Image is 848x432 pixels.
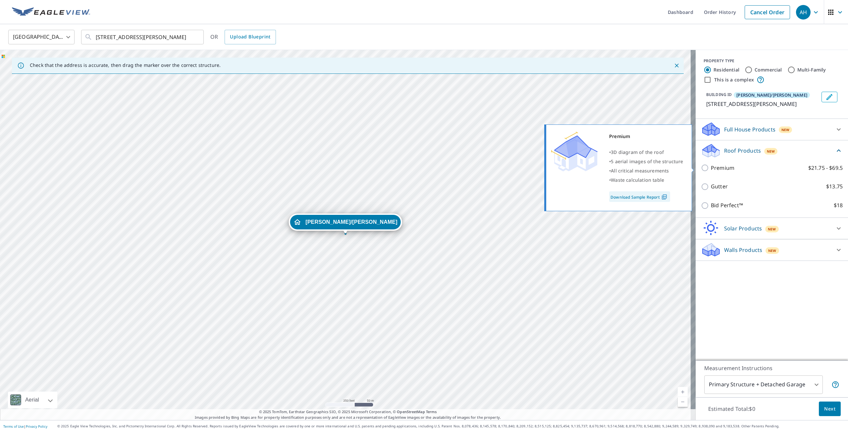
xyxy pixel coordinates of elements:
[210,30,276,44] div: OR
[745,5,790,19] a: Cancel Order
[724,224,762,232] p: Solar Products
[796,5,811,20] div: AH
[8,28,75,46] div: [GEOGRAPHIC_DATA]
[704,58,840,64] div: PROPERTY TYPE
[225,30,276,44] a: Upload Blueprint
[768,226,776,232] span: New
[736,92,807,98] span: [PERSON_NAME]/[PERSON_NAME]
[230,33,270,41] span: Upload Blueprint
[426,409,437,414] a: Terms
[12,7,90,17] img: EV Logo
[768,248,776,253] span: New
[724,246,762,254] p: Walls Products
[96,28,190,46] input: Search by address or latitude-longitude
[259,409,437,415] span: © 2025 TomTom, Earthstar Geographics SIO, © 2025 Microsoft Corporation, ©
[701,242,843,258] div: Walls ProductsNew
[678,397,688,407] a: Current Level 17, Zoom Out
[611,177,664,183] span: Waste calculation table
[701,220,843,236] div: Solar ProductsNew
[701,143,843,159] div: Roof ProductsNew
[781,127,790,132] span: New
[57,424,845,429] p: © 2025 Eagle View Technologies, Inc. and Pictometry International Corp. All Rights Reserved. Repo...
[704,364,839,372] p: Measurement Instructions
[714,67,739,73] label: Residential
[611,149,664,155] span: 3D diagram of the roof
[3,424,24,429] a: Terms of Use
[30,62,221,68] p: Check that the address is accurate, then drag the marker over the correct structure.
[714,76,754,83] label: This is a complex
[26,424,47,429] a: Privacy Policy
[609,191,670,202] a: Download Sample Report
[672,61,681,70] button: Close
[711,182,728,191] p: Gutter
[831,381,839,389] span: Your report will include the primary structure and a detached garage if one exists.
[397,409,425,414] a: OpenStreetMap
[3,424,47,428] p: |
[289,214,402,234] div: Dropped pin, building dean/amy carlson, Residential property, 23315 Lawson Ave Warren, MI 48089
[660,194,669,200] img: Pdf Icon
[826,182,843,191] p: $13.75
[611,168,669,174] span: All critical measurements
[678,387,688,397] a: Current Level 17, Zoom In
[305,219,397,224] span: [PERSON_NAME]/[PERSON_NAME]
[611,158,683,165] span: 5 aerial images of the structure
[703,402,761,416] p: Estimated Total: $0
[609,132,683,141] div: Premium
[767,149,775,154] span: New
[609,175,683,185] div: •
[808,164,843,172] p: $21.75 - $69.5
[834,201,843,210] p: $18
[755,67,782,73] label: Commercial
[797,67,826,73] label: Multi-Family
[609,166,683,175] div: •
[8,392,57,408] div: Aerial
[724,147,761,155] p: Roof Products
[819,402,841,416] button: Next
[711,164,734,172] p: Premium
[609,148,683,157] div: •
[609,157,683,166] div: •
[551,132,598,171] img: Premium
[824,405,835,413] span: Next
[706,92,732,97] p: BUILDING ID
[701,121,843,137] div: Full House ProductsNew
[724,125,775,133] p: Full House Products
[821,92,837,102] button: Edit building dean/amy carlson
[704,375,823,394] div: Primary Structure + Detached Garage
[706,100,819,108] p: [STREET_ADDRESS][PERSON_NAME]
[711,201,743,210] p: Bid Perfect™
[23,392,41,408] div: Aerial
